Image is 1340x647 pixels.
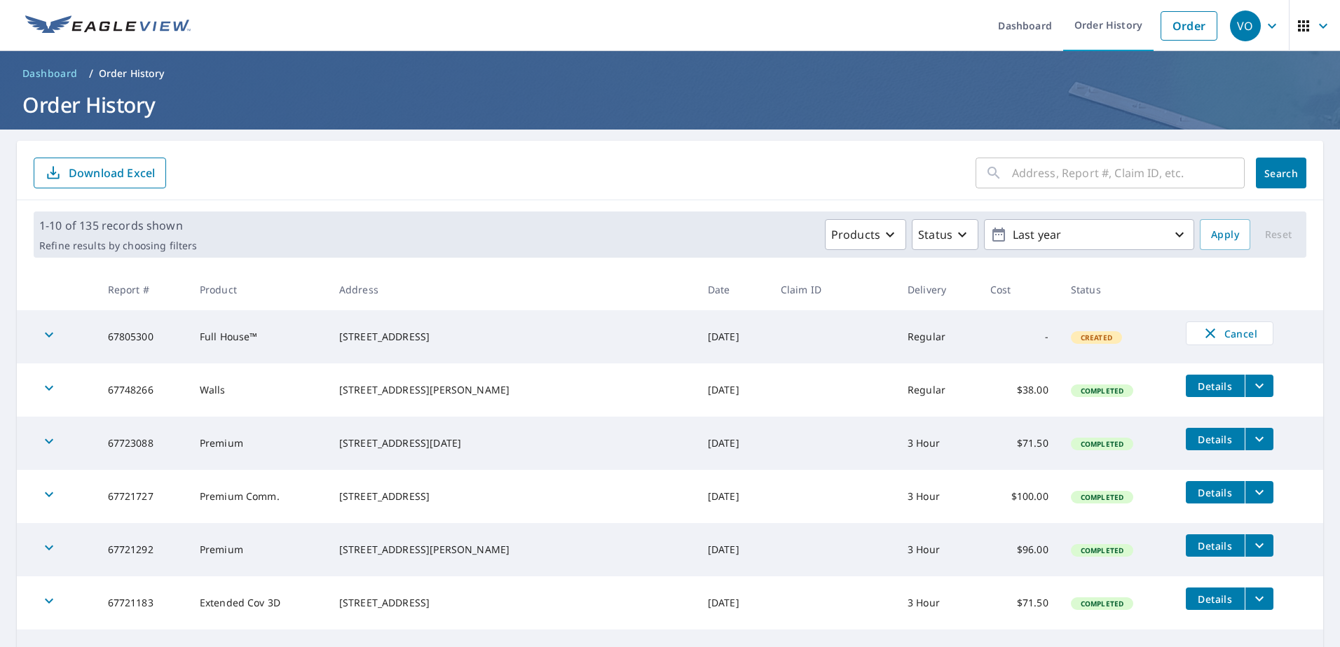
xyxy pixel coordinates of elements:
button: detailsBtn-67721727 [1186,481,1245,503]
span: Details [1194,592,1236,606]
td: Premium [189,523,328,576]
td: 3 Hour [896,417,979,470]
h1: Order History [17,90,1323,119]
div: [STREET_ADDRESS][DATE] [339,436,685,450]
button: Download Excel [34,158,166,188]
p: Refine results by choosing filters [39,239,197,252]
button: Apply [1200,219,1250,250]
button: filesDropdownBtn-67748266 [1245,375,1273,397]
td: Premium [189,417,328,470]
td: [DATE] [697,417,770,470]
button: detailsBtn-67723088 [1186,428,1245,450]
a: Dashboard [17,62,83,85]
span: Details [1194,539,1236,552]
td: 67748266 [97,363,189,417]
button: filesDropdownBtn-67721727 [1245,481,1273,503]
div: [STREET_ADDRESS] [339,330,685,344]
td: 3 Hour [896,523,979,576]
td: [DATE] [697,523,770,576]
nav: breadcrumb [17,62,1323,85]
td: $71.50 [979,576,1060,629]
p: 1-10 of 135 records shown [39,217,197,234]
div: [STREET_ADDRESS] [339,489,685,503]
td: - [979,310,1060,363]
td: [DATE] [697,470,770,523]
td: 67721183 [97,576,189,629]
td: Full House™ [189,310,328,363]
p: Status [918,226,952,243]
button: detailsBtn-67721183 [1186,587,1245,610]
td: $38.00 [979,363,1060,417]
td: Premium Comm. [189,470,328,523]
td: Regular [896,363,979,417]
td: [DATE] [697,363,770,417]
th: Date [697,269,770,310]
td: 67721292 [97,523,189,576]
span: Details [1194,380,1236,393]
button: Status [912,219,978,250]
div: VO [1230,11,1261,41]
th: Report # [97,269,189,310]
button: detailsBtn-67721292 [1186,534,1245,557]
button: Products [825,219,906,250]
span: Completed [1072,439,1132,449]
p: Order History [99,67,165,81]
td: 67723088 [97,417,189,470]
td: 3 Hour [896,576,979,629]
th: Product [189,269,328,310]
div: [STREET_ADDRESS][PERSON_NAME] [339,543,685,557]
th: Status [1060,269,1175,310]
li: / [89,65,93,82]
td: [DATE] [697,310,770,363]
span: Search [1267,167,1295,180]
span: Completed [1072,599,1132,608]
button: filesDropdownBtn-67721183 [1245,587,1273,610]
img: EV Logo [25,15,191,36]
span: Apply [1211,226,1239,244]
div: [STREET_ADDRESS] [339,596,685,610]
button: detailsBtn-67748266 [1186,375,1245,397]
td: $100.00 [979,470,1060,523]
td: [DATE] [697,576,770,629]
th: Cost [979,269,1060,310]
td: 67805300 [97,310,189,363]
p: Download Excel [69,165,155,181]
button: filesDropdownBtn-67721292 [1245,534,1273,557]
span: Details [1194,486,1236,499]
td: Regular [896,310,979,363]
th: Claim ID [770,269,896,310]
button: filesDropdownBtn-67723088 [1245,428,1273,450]
th: Delivery [896,269,979,310]
button: Search [1256,158,1306,188]
span: Dashboard [22,67,78,81]
input: Address, Report #, Claim ID, etc. [1012,153,1245,193]
td: 3 Hour [896,470,979,523]
td: Walls [189,363,328,417]
button: Cancel [1186,321,1273,345]
span: Cancel [1201,325,1259,342]
td: $96.00 [979,523,1060,576]
a: Order [1161,11,1217,41]
td: $71.50 [979,417,1060,470]
span: Completed [1072,545,1132,555]
td: Extended Cov 3D [189,576,328,629]
span: Details [1194,433,1236,446]
span: Completed [1072,492,1132,502]
p: Last year [1007,223,1171,247]
span: Created [1072,333,1121,342]
span: Completed [1072,386,1132,396]
p: Products [831,226,880,243]
th: Address [328,269,697,310]
button: Last year [984,219,1194,250]
td: 67721727 [97,470,189,523]
div: [STREET_ADDRESS][PERSON_NAME] [339,383,685,397]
